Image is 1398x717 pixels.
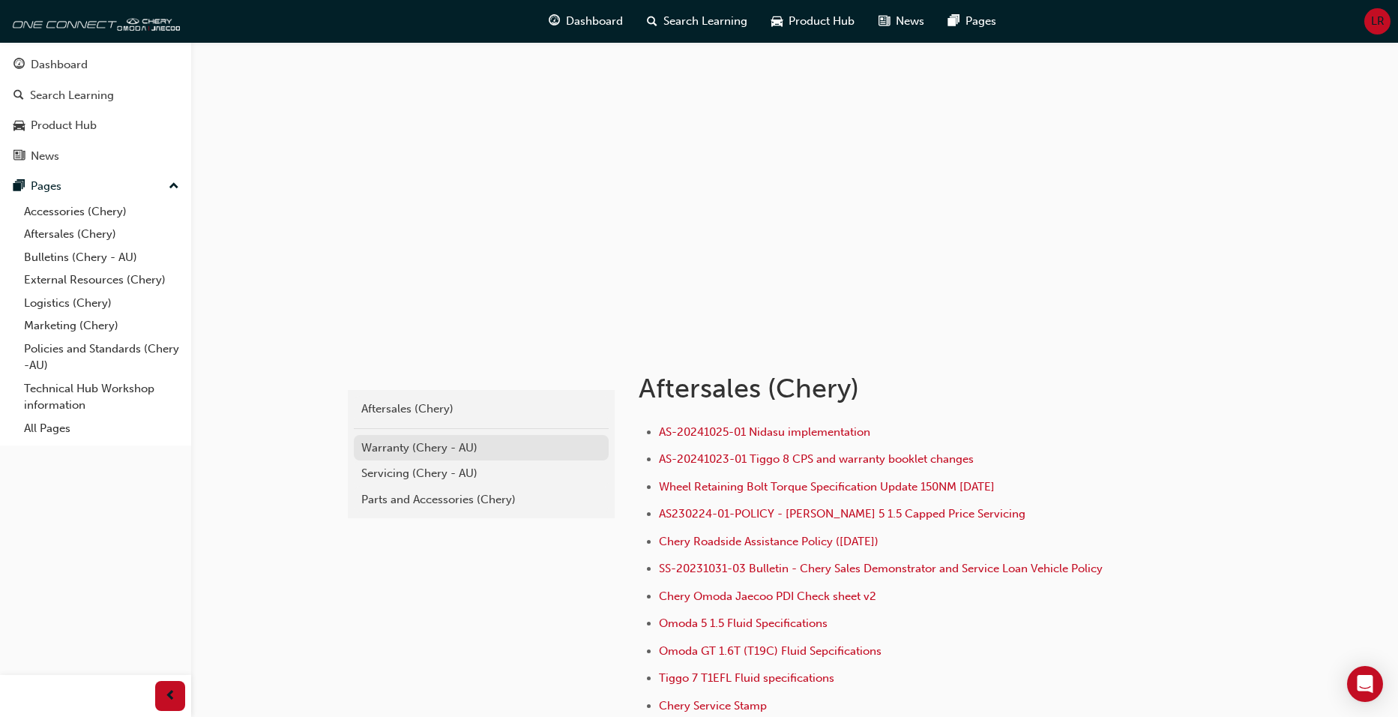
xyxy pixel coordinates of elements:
a: Aftersales (Chery) [18,223,185,246]
a: AS-20241023-01 Tiggo 8 CPS and warranty booklet changes [659,452,974,466]
a: Product Hub [6,112,185,139]
span: car-icon [13,119,25,133]
a: SS-20231031-03 Bulletin - Chery Sales Demonstrator and Service Loan Vehicle Policy [659,562,1103,575]
a: Bulletins (Chery - AU) [18,246,185,269]
a: External Resources (Chery) [18,268,185,292]
div: Aftersales (Chery) [361,400,601,418]
div: Search Learning [30,87,114,104]
a: car-iconProduct Hub [759,6,867,37]
a: Servicing (Chery - AU) [354,460,609,487]
a: Technical Hub Workshop information [18,377,185,417]
div: Servicing (Chery - AU) [361,465,601,482]
div: Product Hub [31,117,97,134]
div: Warranty (Chery - AU) [361,439,601,457]
span: car-icon [771,12,783,31]
button: DashboardSearch LearningProduct HubNews [6,48,185,172]
a: news-iconNews [867,6,936,37]
div: Pages [31,178,61,195]
a: Chery Omoda Jaecoo PDI Check sheet v2 [659,589,876,603]
div: Open Intercom Messenger [1347,666,1383,702]
span: search-icon [13,89,24,103]
a: Wheel Retaining Bolt Torque Specification Update 150NM [DATE] [659,480,995,493]
span: LR [1371,13,1385,30]
span: guage-icon [13,58,25,72]
div: News [31,148,59,165]
span: up-icon [169,177,179,196]
button: Pages [6,172,185,200]
span: Pages [965,13,996,30]
span: Dashboard [566,13,623,30]
span: news-icon [879,12,890,31]
a: Warranty (Chery - AU) [354,435,609,461]
span: search-icon [647,12,657,31]
span: pages-icon [948,12,959,31]
div: Dashboard [31,56,88,73]
a: Accessories (Chery) [18,200,185,223]
a: AS-20241025-01 Nidasu implementation [659,425,870,439]
h1: Aftersales (Chery) [639,372,1130,405]
a: Dashboard [6,51,185,79]
a: Search Learning [6,82,185,109]
a: Parts and Accessories (Chery) [354,487,609,513]
a: Omoda GT 1.6T (T19C) Fluid Sepcifications [659,644,882,658]
button: LR [1364,8,1391,34]
a: Aftersales (Chery) [354,396,609,422]
span: pages-icon [13,180,25,193]
a: Marketing (Chery) [18,314,185,337]
img: oneconnect [7,6,180,36]
span: News [896,13,924,30]
a: pages-iconPages [936,6,1008,37]
span: prev-icon [165,687,176,706]
div: Parts and Accessories (Chery) [361,491,601,508]
a: guage-iconDashboard [537,6,635,37]
span: guage-icon [549,12,560,31]
a: Chery Service Stamp [659,699,767,712]
a: Tiggo 7 T1EFL Fluid specifications [659,671,834,685]
a: Policies and Standards (Chery -AU) [18,337,185,377]
a: Chery Roadside Assistance Policy ([DATE]) [659,535,879,548]
span: Search Learning [663,13,747,30]
a: Omoda 5 1.5 Fluid Specifications [659,616,828,630]
a: News [6,142,185,170]
span: news-icon [13,150,25,163]
a: Logistics (Chery) [18,292,185,315]
a: search-iconSearch Learning [635,6,759,37]
span: Product Hub [789,13,855,30]
a: All Pages [18,417,185,440]
a: AS230224-01-POLICY - [PERSON_NAME] 5 1.5 Capped Price Servicing [659,507,1025,520]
